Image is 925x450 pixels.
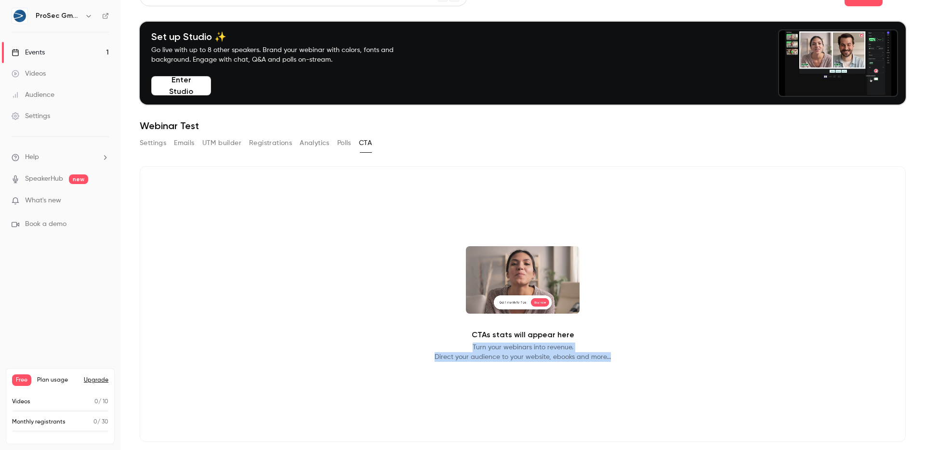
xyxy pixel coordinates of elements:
[472,329,574,341] p: CTAs stats will appear here
[12,397,30,406] p: Videos
[84,376,108,384] button: Upgrade
[94,397,108,406] p: / 10
[12,48,45,57] div: Events
[12,111,50,121] div: Settings
[435,343,611,362] p: Turn your webinars into revenue. Direct your audience to your website, ebooks and more...
[249,135,292,151] button: Registrations
[151,76,211,95] button: Enter Studio
[12,418,66,426] p: Monthly registrants
[93,419,97,425] span: 0
[12,69,46,79] div: Videos
[12,374,31,386] span: Free
[25,196,61,206] span: What's new
[25,152,39,162] span: Help
[94,399,98,405] span: 0
[25,174,63,184] a: SpeakerHub
[36,11,81,21] h6: ProSec GmbH
[359,135,372,151] button: CTA
[69,174,88,184] span: new
[202,135,241,151] button: UTM builder
[93,418,108,426] p: / 30
[337,135,351,151] button: Polls
[300,135,330,151] button: Analytics
[25,219,66,229] span: Book a demo
[12,8,27,24] img: ProSec GmbH
[12,152,109,162] li: help-dropdown-opener
[140,135,166,151] button: Settings
[140,120,906,132] h1: Webinar Test
[151,31,416,42] h4: Set up Studio ✨
[12,90,54,100] div: Audience
[37,376,78,384] span: Plan usage
[151,45,416,65] p: Go live with up to 8 other speakers. Brand your webinar with colors, fonts and background. Engage...
[174,135,194,151] button: Emails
